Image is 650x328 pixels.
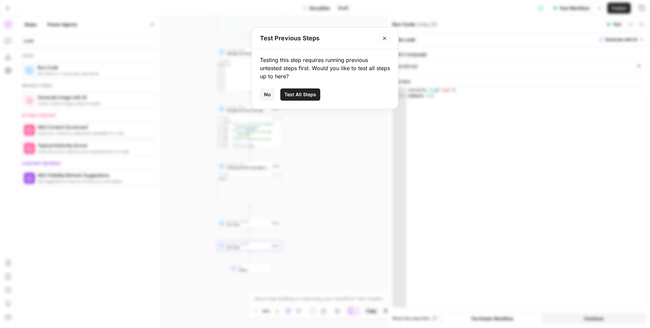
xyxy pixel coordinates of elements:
button: Close modal [379,33,390,44]
button: Test All Steps [280,88,320,101]
span: No [264,91,271,98]
button: No [260,88,275,101]
h2: Test Previous Steps [260,34,375,43]
div: Testing this step requires running previous untested steps first. Would you like to test all step... [260,56,390,80]
span: Test All Steps [284,91,316,98]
